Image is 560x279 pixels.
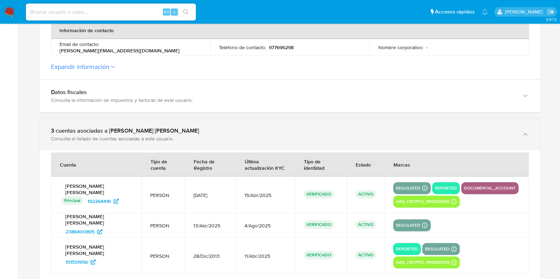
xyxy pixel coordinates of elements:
input: Buscar usuario o caso... [26,7,196,17]
p: camilafernanda.paredessaldano@mercadolibre.cl [505,8,545,15]
a: Salir [547,8,555,16]
span: Alt [164,8,169,15]
button: search-icon [179,7,193,17]
span: Accesos rápidos [435,8,475,16]
a: Notificaciones [482,9,488,15]
span: 3.157.0 [545,17,556,22]
span: s [173,8,175,15]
